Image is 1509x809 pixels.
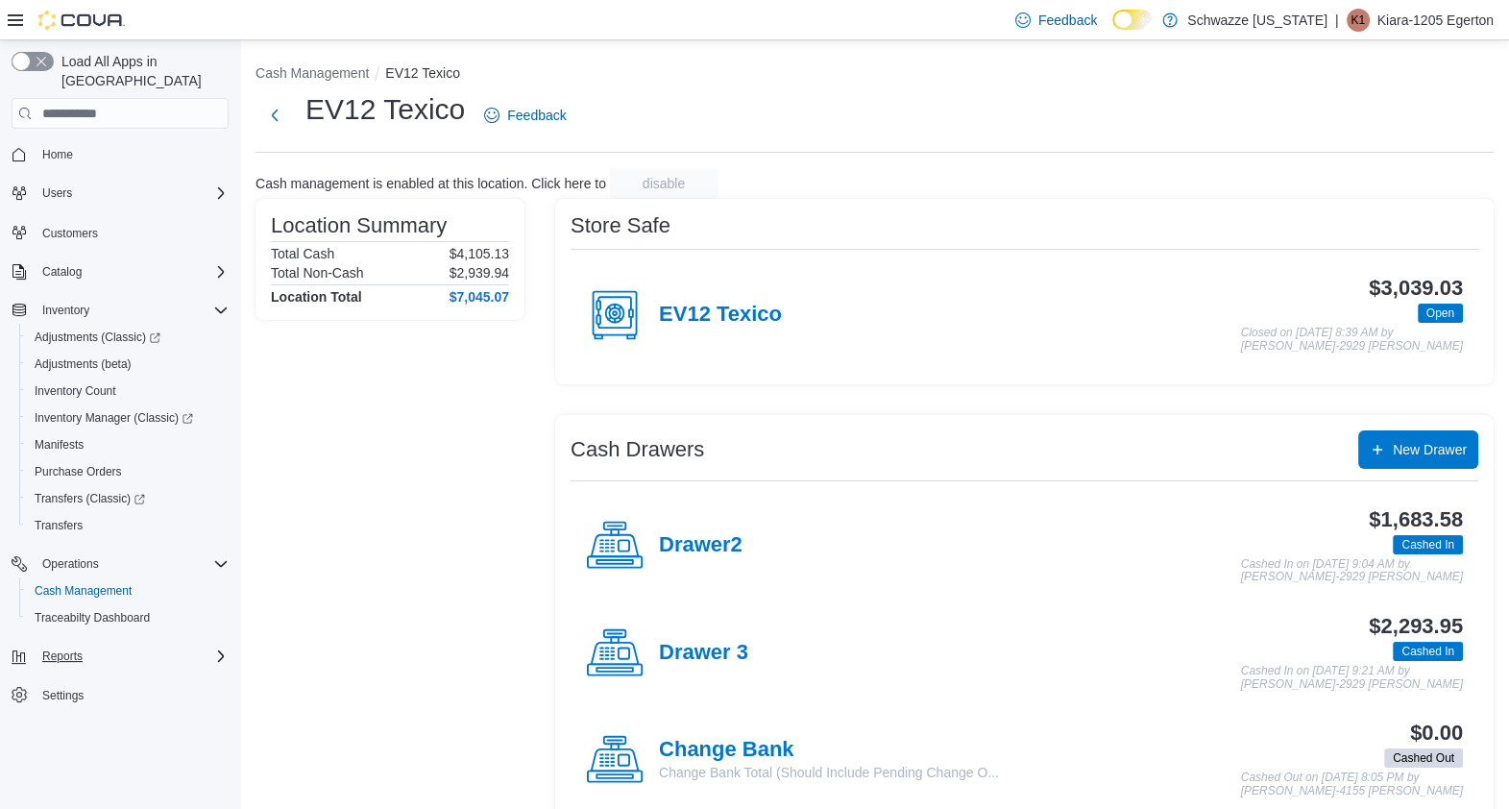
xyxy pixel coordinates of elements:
button: Operations [4,551,236,577]
a: Feedback [1008,1,1105,39]
button: Customers [4,218,236,246]
a: Inventory Count [27,380,124,403]
h4: Change Bank [659,738,999,763]
span: Dark Mode [1112,30,1113,31]
h4: $7,045.07 [450,289,509,305]
span: Cashed Out [1384,748,1463,768]
h4: Location Total [271,289,362,305]
button: EV12 Texico [385,65,460,81]
span: Catalog [42,264,82,280]
input: Dark Mode [1112,10,1153,30]
button: Inventory [35,299,97,322]
span: Users [42,185,72,201]
p: Change Bank Total (Should Include Pending Change O... [659,763,999,782]
h6: Total Non-Cash [271,265,364,281]
span: K1 [1351,9,1365,32]
p: Cashed Out on [DATE] 8:05 PM by [PERSON_NAME]-4155 [PERSON_NAME] [1241,772,1463,797]
span: Traceabilty Dashboard [27,606,229,629]
button: Next [256,96,294,135]
span: Inventory [42,303,89,318]
button: Reports [35,645,90,668]
h3: Cash Drawers [571,438,704,461]
p: | [1335,9,1339,32]
span: Customers [42,226,98,241]
h6: Total Cash [271,246,334,261]
button: Settings [4,681,236,709]
button: Catalog [4,258,236,285]
h3: $2,293.95 [1369,615,1463,638]
span: Adjustments (beta) [35,356,132,372]
a: Customers [35,222,106,245]
p: Closed on [DATE] 8:39 AM by [PERSON_NAME]-2929 [PERSON_NAME] [1241,327,1463,353]
a: Inventory Manager (Classic) [27,406,201,429]
span: Reports [42,649,83,664]
button: Cash Management [19,577,236,604]
span: Adjustments (Classic) [27,326,229,349]
button: Traceabilty Dashboard [19,604,236,631]
a: Inventory Manager (Classic) [19,404,236,431]
span: Operations [35,552,229,576]
a: Transfers [27,514,90,537]
button: Purchase Orders [19,458,236,485]
span: Transfers [35,518,83,533]
h1: EV12 Texico [305,90,465,129]
span: Inventory [35,299,229,322]
p: Cashed In on [DATE] 9:04 AM by [PERSON_NAME]-2929 [PERSON_NAME] [1241,558,1463,584]
span: Cashed In [1401,643,1454,660]
button: Users [4,180,236,207]
span: Cashed In [1393,535,1463,554]
span: Transfers (Classic) [35,491,145,506]
span: Feedback [507,106,566,125]
span: Cashed In [1401,536,1454,553]
button: Cash Management [256,65,369,81]
nav: An example of EuiBreadcrumbs [256,63,1494,86]
a: Transfers (Classic) [19,485,236,512]
span: Purchase Orders [27,460,229,483]
span: Manifests [35,437,84,453]
a: Adjustments (beta) [27,353,139,376]
button: Adjustments (beta) [19,351,236,378]
button: Inventory [4,297,236,324]
span: Purchase Orders [35,464,122,479]
span: Feedback [1038,11,1097,30]
a: Home [35,143,81,166]
span: Users [35,182,229,205]
span: Traceabilty Dashboard [35,610,150,625]
p: Schwazze [US_STATE] [1187,9,1327,32]
span: Cash Management [35,583,132,599]
p: $4,105.13 [450,246,509,261]
h4: Drawer2 [659,533,742,558]
span: Settings [42,688,84,703]
span: Transfers (Classic) [27,487,229,510]
h3: $0.00 [1410,722,1463,745]
nav: Complex example [12,133,229,759]
p: Cashed In on [DATE] 9:21 AM by [PERSON_NAME]-2929 [PERSON_NAME] [1241,665,1463,691]
h3: $3,039.03 [1369,277,1463,300]
span: Open [1418,304,1463,323]
span: Adjustments (Classic) [35,330,160,345]
h3: Store Safe [571,214,670,237]
img: Cova [38,11,125,30]
span: Inventory Count [35,383,116,399]
button: New Drawer [1358,430,1478,469]
span: Adjustments (beta) [27,353,229,376]
span: Cash Management [27,579,229,602]
span: Home [42,147,73,162]
a: Cash Management [27,579,139,602]
a: Adjustments (Classic) [19,324,236,351]
span: Manifests [27,433,229,456]
button: Catalog [35,260,89,283]
span: Settings [35,683,229,707]
button: disable [610,168,718,199]
div: Kiara-1205 Egerton [1347,9,1370,32]
button: Users [35,182,80,205]
p: Cash management is enabled at this location. Click here to [256,176,606,191]
button: Transfers [19,512,236,539]
a: Purchase Orders [27,460,130,483]
span: Cashed Out [1393,749,1454,767]
a: Manifests [27,433,91,456]
a: Settings [35,684,91,707]
span: disable [643,174,685,193]
h4: Drawer 3 [659,641,748,666]
h3: $1,683.58 [1369,508,1463,531]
